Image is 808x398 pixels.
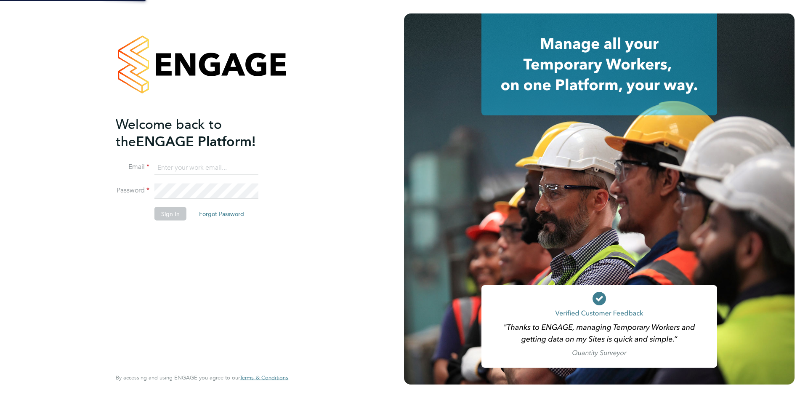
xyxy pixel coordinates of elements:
button: Sign In [154,207,186,221]
label: Password [116,186,149,195]
span: Welcome back to the [116,116,222,150]
button: Forgot Password [192,207,251,221]
input: Enter your work email... [154,160,258,175]
label: Email [116,163,149,171]
h2: ENGAGE Platform! [116,115,280,150]
a: Terms & Conditions [240,374,288,381]
span: By accessing and using ENGAGE you agree to our [116,374,288,381]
